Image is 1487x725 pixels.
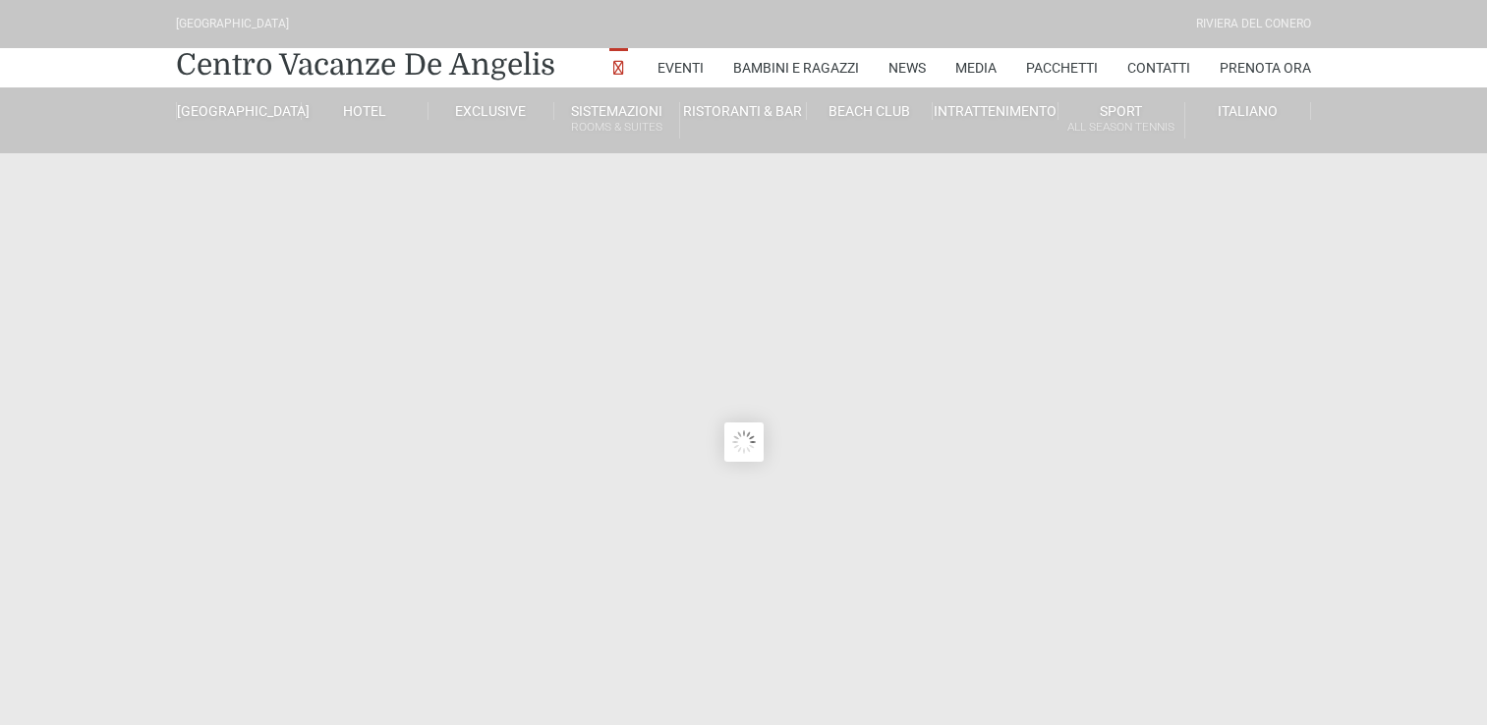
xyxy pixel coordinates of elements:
[1220,48,1311,87] a: Prenota Ora
[176,45,555,84] a: Centro Vacanze De Angelis
[1127,48,1190,87] a: Contatti
[554,118,679,137] small: Rooms & Suites
[429,102,554,120] a: Exclusive
[554,102,680,139] a: SistemazioniRooms & Suites
[1196,15,1311,33] div: Riviera Del Conero
[176,15,289,33] div: [GEOGRAPHIC_DATA]
[955,48,997,87] a: Media
[176,102,302,120] a: [GEOGRAPHIC_DATA]
[807,102,933,120] a: Beach Club
[1058,118,1183,137] small: All Season Tennis
[1218,103,1278,119] span: Italiano
[888,48,926,87] a: News
[302,102,428,120] a: Hotel
[933,102,1058,120] a: Intrattenimento
[1058,102,1184,139] a: SportAll Season Tennis
[1026,48,1098,87] a: Pacchetti
[658,48,704,87] a: Eventi
[1185,102,1311,120] a: Italiano
[680,102,806,120] a: Ristoranti & Bar
[733,48,859,87] a: Bambini e Ragazzi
